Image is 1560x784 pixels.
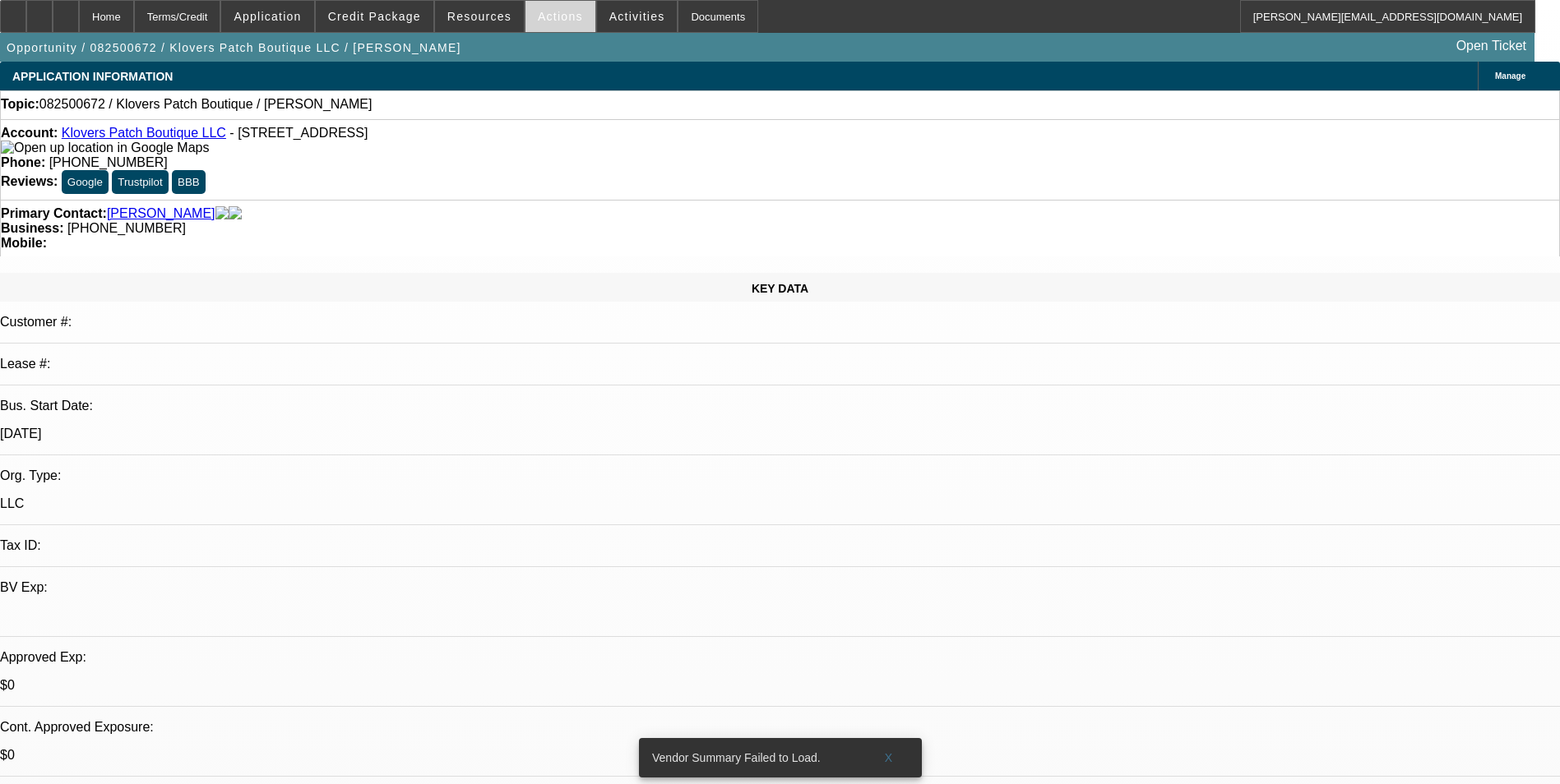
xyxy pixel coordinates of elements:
strong: Reviews: [1,174,58,188]
button: Activities [597,1,678,32]
a: View Google Maps [1,141,209,154]
button: X [863,743,915,772]
div: Vendor Summary Failed to Load. [639,738,863,777]
span: Credit Package [328,10,421,23]
span: APPLICATION INFORMATION [12,70,173,83]
button: Credit Package [316,1,433,32]
span: - [STREET_ADDRESS] [229,126,368,140]
strong: Primary Contact: [1,206,107,221]
button: Actions [525,1,595,32]
button: Trustpilot [112,170,168,194]
img: facebook-icon.png [215,206,229,221]
span: KEY DATA [752,282,808,295]
span: X [884,751,893,764]
img: linkedin-icon.png [229,206,242,221]
a: Klovers Patch Boutique LLC [62,126,226,140]
span: Actions [538,10,583,23]
span: [PHONE_NUMBER] [67,221,186,235]
button: BBB [172,170,206,194]
span: Resources [447,10,512,23]
a: Open Ticket [1450,32,1533,60]
span: Manage [1495,71,1525,81]
img: Open up location in Google Maps [1,141,209,155]
span: [PHONE_NUMBER] [49,155,168,169]
strong: Business: [1,221,63,235]
span: Activities [609,10,665,23]
a: [PERSON_NAME] [107,206,215,221]
button: Application [221,1,313,32]
span: Opportunity / 082500672 / Klovers Patch Boutique LLC / [PERSON_NAME] [7,41,461,54]
span: Application [234,10,301,23]
button: Google [62,170,109,194]
strong: Account: [1,126,58,140]
strong: Mobile: [1,236,47,250]
strong: Topic: [1,97,39,112]
strong: Phone: [1,155,45,169]
span: 082500672 / Klovers Patch Boutique / [PERSON_NAME] [39,97,373,112]
button: Resources [435,1,524,32]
